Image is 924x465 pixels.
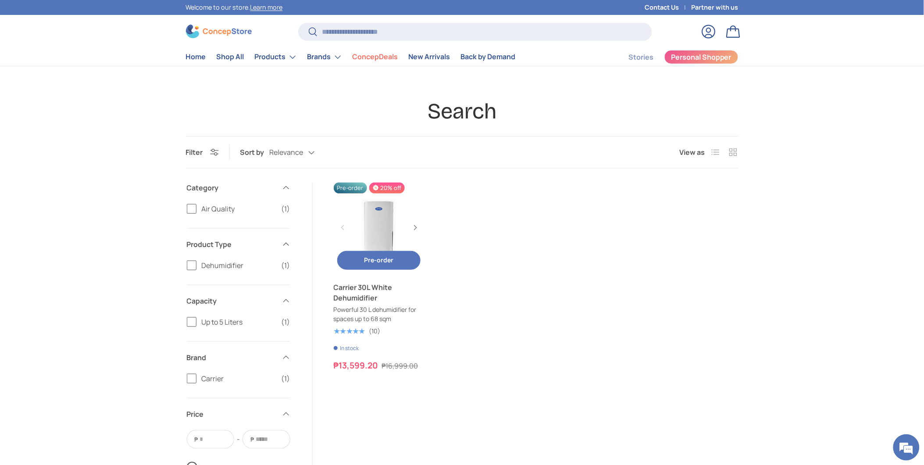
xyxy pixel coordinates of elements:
a: Learn more [250,3,283,11]
a: Home [186,48,206,65]
a: Shop All [217,48,244,65]
span: - [237,434,240,444]
a: New Arrivals [409,48,450,65]
button: Relevance [270,145,332,160]
img: ConcepStore [186,25,252,38]
span: (1) [282,204,290,214]
label: Sort by [240,147,270,157]
span: Carrier [202,373,276,384]
summary: Category [187,172,290,204]
span: Personal Shopper [671,54,731,61]
a: Back by Demand [461,48,516,65]
a: Personal Shopper [664,50,738,64]
span: Air Quality [202,204,276,214]
span: (1) [282,373,290,384]
summary: Capacity [187,285,290,317]
span: Capacity [187,296,276,306]
a: ConcepDeals [353,48,398,65]
span: (1) [282,317,290,327]
span: Relevance [270,148,303,157]
span: Dehumidifier [202,260,276,271]
a: Contact Us [645,3,692,12]
nav: Secondary [608,48,738,66]
summary: Price [187,398,290,430]
summary: Product Type [187,229,290,260]
span: Filter [186,147,203,157]
span: 20% off [369,182,405,193]
span: Category [187,182,276,193]
summary: Brand [187,342,290,373]
h1: Search [186,98,738,125]
span: Pre-order [334,182,367,193]
a: Stories [629,49,654,66]
summary: Products [250,48,302,66]
button: Pre-order [337,251,421,270]
nav: Primary [186,48,516,66]
span: Brand [187,352,276,363]
a: Carrier 30L White Dehumidifier [334,182,425,273]
a: Partner with us [692,3,738,12]
span: Up to 5 Liters [202,317,276,327]
span: ₱ [194,435,199,444]
span: ₱ [250,435,255,444]
span: (1) [282,260,290,271]
span: Pre-order [364,256,393,264]
span: View as [680,147,705,157]
p: Welcome to our store. [186,3,283,12]
summary: Brands [302,48,347,66]
span: Product Type [187,239,276,250]
span: Price [187,409,276,419]
a: Carrier 30L White Dehumidifier [334,282,425,303]
button: Filter [186,147,219,157]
